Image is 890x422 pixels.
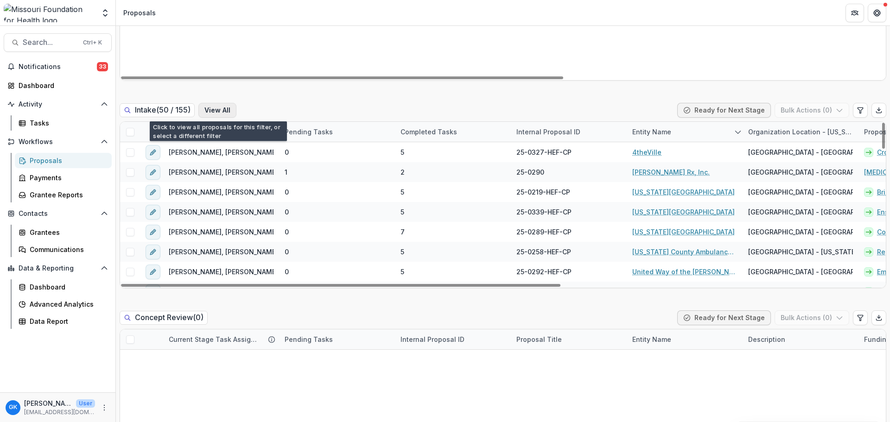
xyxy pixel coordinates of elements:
span: 5 [400,247,404,257]
button: edit [146,225,160,239]
div: Communications [30,245,104,254]
div: Pending Tasks [279,334,338,344]
div: Pending Tasks [279,329,395,349]
button: Export table data [871,103,886,118]
span: Notifications [19,63,97,71]
button: Bulk Actions (0) [775,310,849,325]
a: [US_STATE][GEOGRAPHIC_DATA] [632,227,735,237]
p: User [76,399,95,408]
span: 25-0219-HEF-CP [516,187,570,197]
div: Internal Proposal ID [511,122,627,142]
button: Open Workflows [4,134,112,149]
div: Current Stage Task Assignees [163,122,279,142]
div: Internal Proposal ID [395,329,511,349]
a: Advanced Analytics [15,296,112,312]
div: Entity Name [627,127,677,137]
div: Pending Tasks [279,127,338,137]
span: [GEOGRAPHIC_DATA] - [GEOGRAPHIC_DATA] [748,147,887,157]
button: Edit table settings [853,310,868,325]
button: edit [146,265,160,279]
button: Partners [845,4,864,22]
span: [GEOGRAPHIC_DATA] - [GEOGRAPHIC_DATA] [748,267,887,277]
span: [PERSON_NAME], [PERSON_NAME], [PERSON_NAME], [PERSON_NAME] [169,187,391,197]
button: Open Data & Reporting [4,261,112,276]
span: [GEOGRAPHIC_DATA] - [GEOGRAPHIC_DATA] [748,167,887,177]
div: Grantee Reports [30,190,104,200]
span: Activity [19,101,97,108]
span: [GEOGRAPHIC_DATA] - [US_STATE] [748,247,858,257]
a: Dashboard [4,78,112,93]
span: 0 [285,187,289,197]
div: Description [743,329,858,349]
span: 5 [400,207,404,217]
button: Export table data [871,310,886,325]
p: [PERSON_NAME] [24,398,72,408]
div: Entity Name [627,334,677,344]
a: Grantee Reports [15,187,112,202]
span: 25-0339-HEF-CP [516,207,572,217]
span: [GEOGRAPHIC_DATA] - [GEOGRAPHIC_DATA] [748,207,887,217]
div: Internal Proposal ID [511,127,586,137]
span: 5 [400,267,404,277]
span: 0 [285,227,289,237]
div: Current Stage Task Assignees [163,127,264,137]
span: [PERSON_NAME], [PERSON_NAME], [PERSON_NAME], [PERSON_NAME] [169,267,391,277]
div: Completed Tasks [395,122,511,142]
button: Get Help [868,4,886,22]
button: Open Activity [4,97,112,112]
h2: Intake ( 50 / 155 ) [120,103,195,117]
div: Entity Name [627,122,743,142]
div: Ctrl + K [81,38,104,48]
a: 4theVille [632,147,661,157]
p: [EMAIL_ADDRESS][DOMAIN_NAME] [24,408,95,416]
div: Dashboard [30,282,104,292]
span: [PERSON_NAME], [PERSON_NAME], [PERSON_NAME], [PERSON_NAME] [169,247,391,257]
div: Proposals [30,156,104,165]
button: Ready for Next Stage [677,310,771,325]
span: 25-0327-HEF-CP [516,147,572,157]
button: More [99,402,110,413]
span: [PERSON_NAME], [PERSON_NAME], [PERSON_NAME] [169,147,335,157]
div: Pending Tasks [279,122,395,142]
div: Tasks [30,118,104,128]
div: Advanced Analytics [30,299,104,309]
span: 0 [285,267,289,277]
button: Ready for Next Stage [677,103,771,118]
a: [US_STATE] County Ambulance District [632,247,737,257]
h2: Concept Review ( 0 ) [120,311,208,324]
span: 1 [285,167,287,177]
button: edit [146,245,160,259]
button: edit [146,145,160,160]
a: Tasks [15,115,112,131]
span: 0 [285,147,289,157]
span: Search... [23,38,77,47]
div: Grantees [30,227,104,237]
span: 2 [400,167,405,177]
div: Completed Tasks [395,127,463,137]
button: edit [146,185,160,200]
button: Bulk Actions (0) [775,103,849,118]
button: Notifications33 [4,59,112,74]
div: Proposal Title [511,329,627,349]
a: Grantees [15,225,112,240]
div: Proposal Title [511,334,567,344]
span: [PERSON_NAME], [PERSON_NAME], [PERSON_NAME] [169,207,335,217]
div: Organization Location - [US_STATE][GEOGRAPHIC_DATA] in MFH Service Area (if the county is not lis... [743,122,858,142]
a: Communications [15,242,112,257]
div: Current Stage Task Assignees [163,334,264,344]
span: [PERSON_NAME], [PERSON_NAME], [PERSON_NAME] [169,167,335,177]
span: 25-0289-HEF-CP [516,227,572,237]
span: Workflows [19,138,97,146]
div: Organization Location - [US_STATE][GEOGRAPHIC_DATA] in MFH Service Area (if the county is not lis... [743,127,858,137]
div: Payments [30,173,104,183]
span: 5 [400,147,404,157]
button: edit [146,205,160,220]
div: Internal Proposal ID [395,334,470,344]
span: Data & Reporting [19,265,97,272]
